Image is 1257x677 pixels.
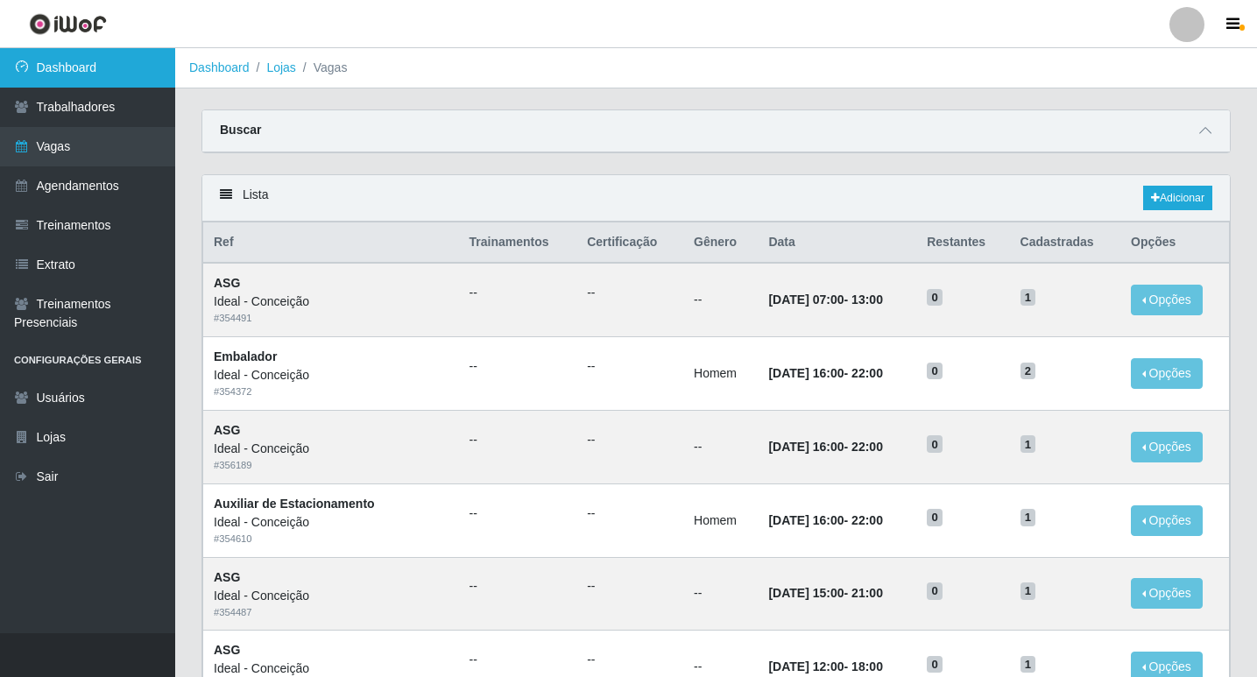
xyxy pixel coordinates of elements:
a: Adicionar [1143,186,1212,210]
ul: -- [587,284,673,302]
span: 0 [927,656,943,673]
a: Lojas [266,60,295,74]
span: 0 [927,435,943,453]
td: Homem [683,337,758,411]
div: Ideal - Conceição [214,293,448,311]
time: 13:00 [851,293,883,307]
div: # 354372 [214,384,448,399]
strong: - [768,440,882,454]
time: 21:00 [851,586,883,600]
span: 1 [1020,582,1036,600]
time: 22:00 [851,366,883,380]
ul: -- [470,651,567,669]
strong: - [768,586,882,600]
ul: -- [470,577,567,596]
button: Opções [1131,432,1203,462]
div: Ideal - Conceição [214,440,448,458]
th: Gênero [683,222,758,264]
strong: Buscar [220,123,261,137]
ul: -- [587,577,673,596]
span: 0 [927,582,943,600]
span: 1 [1020,509,1036,526]
td: -- [683,410,758,483]
span: 1 [1020,289,1036,307]
nav: breadcrumb [175,48,1257,88]
strong: ASG [214,276,240,290]
ul: -- [470,504,567,523]
a: Dashboard [189,60,250,74]
div: # 356189 [214,458,448,473]
strong: - [768,513,882,527]
div: # 354487 [214,605,448,620]
strong: Auxiliar de Estacionamento [214,497,375,511]
time: 22:00 [851,513,883,527]
time: 18:00 [851,659,883,673]
span: 1 [1020,656,1036,673]
span: 0 [927,363,943,380]
th: Restantes [916,222,1009,264]
img: CoreUI Logo [29,13,107,35]
div: Lista [202,175,1230,222]
button: Opções [1131,578,1203,609]
th: Certificação [576,222,683,264]
span: 0 [927,289,943,307]
button: Opções [1131,358,1203,389]
ul: -- [470,431,567,449]
time: [DATE] 16:00 [768,366,844,380]
th: Cadastradas [1010,222,1120,264]
ul: -- [587,504,673,523]
span: 1 [1020,435,1036,453]
button: Opções [1131,285,1203,315]
strong: Embalador [214,349,277,363]
button: Opções [1131,505,1203,536]
th: Ref [203,222,459,264]
time: [DATE] 16:00 [768,440,844,454]
td: Homem [683,483,758,557]
th: Opções [1120,222,1229,264]
ul: -- [470,357,567,376]
div: # 354491 [214,311,448,326]
div: Ideal - Conceição [214,513,448,532]
strong: ASG [214,643,240,657]
div: # 354610 [214,532,448,547]
strong: - [768,366,882,380]
strong: - [768,659,882,673]
strong: ASG [214,570,240,584]
time: [DATE] 16:00 [768,513,844,527]
ul: -- [587,357,673,376]
strong: - [768,293,882,307]
li: Vagas [296,59,348,77]
th: Trainamentos [459,222,577,264]
div: Ideal - Conceição [214,366,448,384]
ul: -- [470,284,567,302]
time: [DATE] 12:00 [768,659,844,673]
span: 0 [927,509,943,526]
ul: -- [587,651,673,669]
th: Data [758,222,916,264]
time: [DATE] 15:00 [768,586,844,600]
ul: -- [587,431,673,449]
span: 2 [1020,363,1036,380]
div: Ideal - Conceição [214,587,448,605]
time: 22:00 [851,440,883,454]
strong: ASG [214,423,240,437]
time: [DATE] 07:00 [768,293,844,307]
td: -- [683,263,758,336]
td: -- [683,557,758,631]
